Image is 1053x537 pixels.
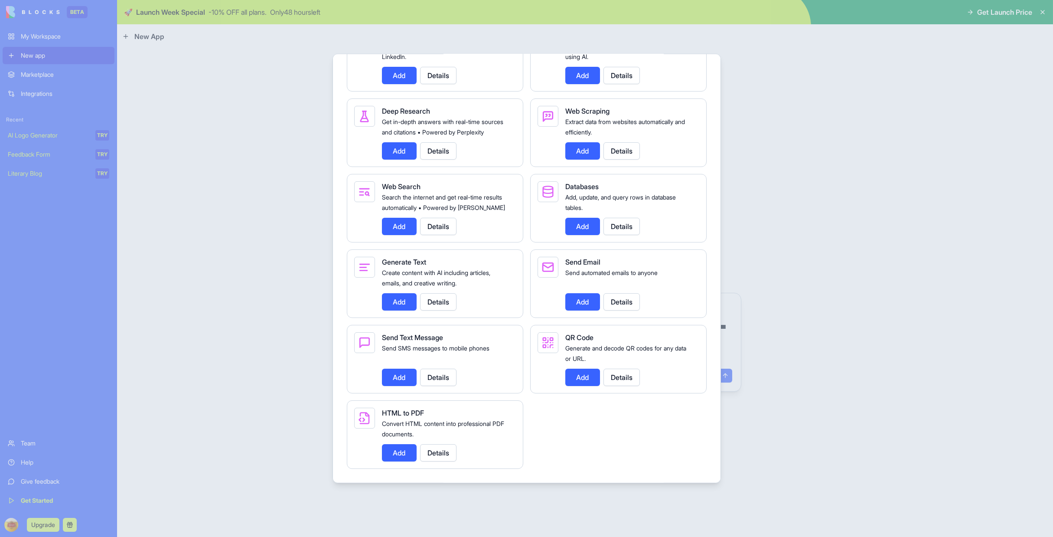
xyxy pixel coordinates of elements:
button: Add [382,67,417,84]
button: Add [382,293,417,311]
span: QR Code [565,333,593,342]
span: Send SMS messages to mobile phones [382,344,489,352]
button: Details [420,293,456,311]
button: Details [603,142,640,160]
button: Details [420,142,456,160]
button: Add [565,293,600,311]
span: Send automated emails to anyone [565,269,658,276]
span: Web Search [382,182,421,191]
span: Databases [565,182,599,191]
span: Convert HTML content into professional PDF documents. [382,420,504,438]
button: Details [603,218,640,235]
button: Details [603,67,640,84]
span: HTML to PDF [382,409,424,417]
span: Create content with AI including articles, emails, and creative writing. [382,269,490,287]
button: Details [603,369,640,386]
span: Web Scraping [565,107,610,115]
span: Generate and decode QR codes for any data or URL. [565,344,686,362]
button: Details [420,369,456,386]
span: Deep Research [382,107,430,115]
span: Search the internet and get real-time results automatically • Powered by [PERSON_NAME] [382,193,505,211]
span: Extract data from websites automatically and efficiently. [565,118,685,136]
button: Add [382,444,417,462]
button: Add [565,369,600,386]
button: Add [382,218,417,235]
button: Details [420,444,456,462]
span: Get in-depth answers with real-time sources and citations • Powered by Perplexity [382,118,503,136]
span: Extract profiles and company insights from LinkedIn. [382,43,497,60]
button: Add [565,67,600,84]
span: Add, update, and query rows in database tables. [565,193,676,211]
button: Details [420,67,456,84]
button: Add [382,142,417,160]
button: Details [420,218,456,235]
button: Add [382,369,417,386]
span: Generate Text [382,258,426,266]
button: Add [565,142,600,160]
span: Send Text Message [382,333,443,342]
button: Add [565,218,600,235]
button: Details [603,293,640,311]
span: Send Email [565,258,600,266]
span: Create original images from text descriptions using AI. [565,43,687,60]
